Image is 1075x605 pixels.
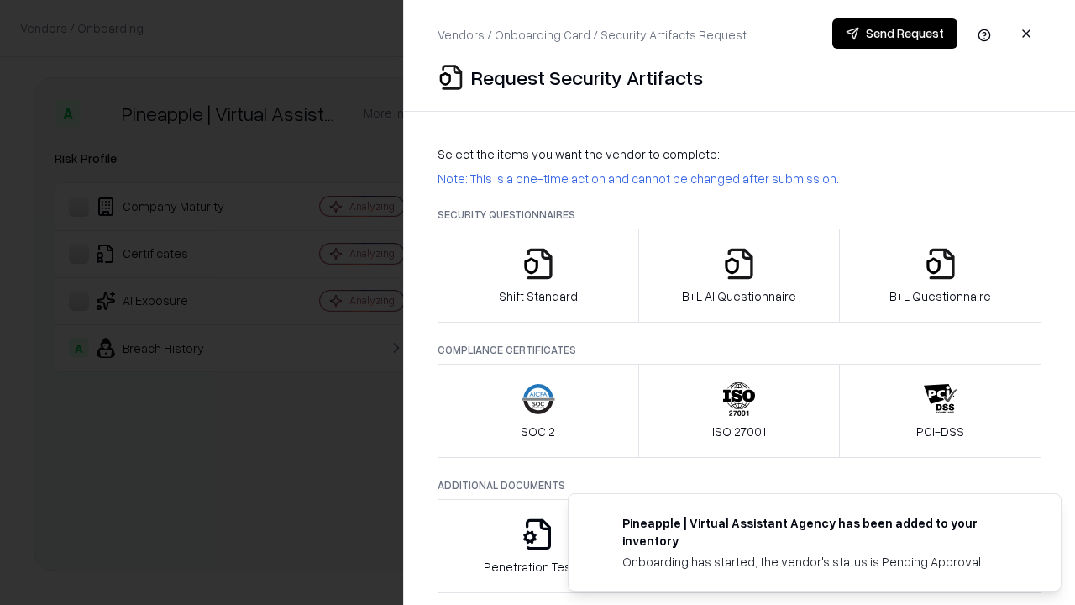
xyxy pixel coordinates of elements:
[839,364,1041,458] button: PCI-DSS
[438,229,639,323] button: Shift Standard
[438,343,1041,357] p: Compliance Certificates
[438,26,747,44] p: Vendors / Onboarding Card / Security Artifacts Request
[889,287,991,305] p: B+L Questionnaire
[438,208,1041,222] p: Security Questionnaires
[638,229,841,323] button: B+L AI Questionnaire
[916,423,964,440] p: PCI-DSS
[638,364,841,458] button: ISO 27001
[438,145,1041,163] p: Select the items you want the vendor to complete:
[622,553,1020,571] div: Onboarding has started, the vendor's status is Pending Approval.
[484,558,592,576] p: Penetration Testing
[712,423,766,440] p: ISO 27001
[832,18,957,49] button: Send Request
[622,514,1020,550] div: Pineapple | Virtual Assistant Agency has been added to your inventory
[521,423,555,440] p: SOC 2
[438,499,639,593] button: Penetration Testing
[589,514,609,534] img: trypineapple.com
[839,229,1041,323] button: B+L Questionnaire
[471,64,703,91] p: Request Security Artifacts
[438,478,1041,492] p: Additional Documents
[438,364,639,458] button: SOC 2
[438,170,1041,187] p: Note: This is a one-time action and cannot be changed after submission.
[499,287,578,305] p: Shift Standard
[682,287,796,305] p: B+L AI Questionnaire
